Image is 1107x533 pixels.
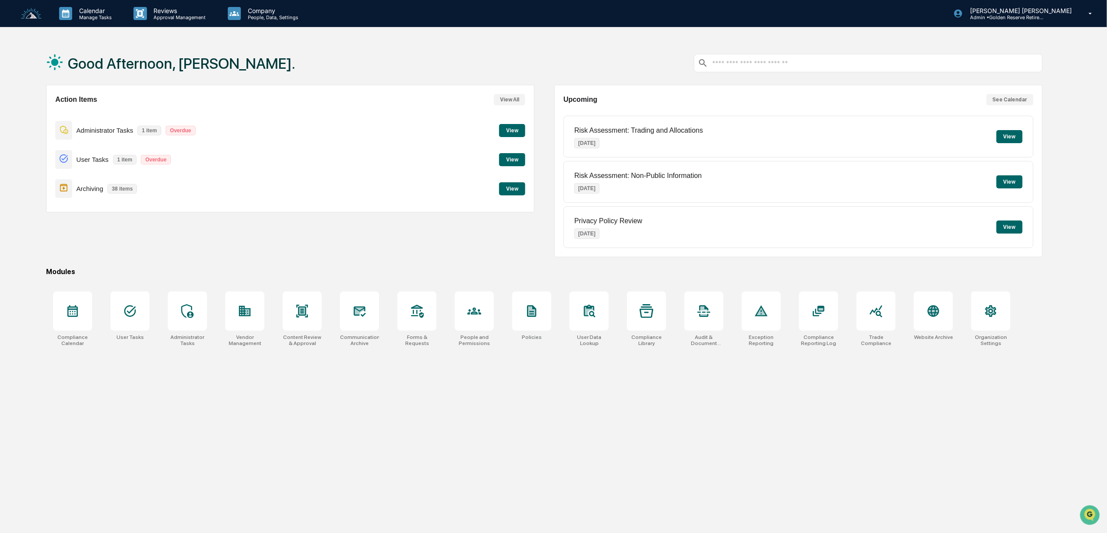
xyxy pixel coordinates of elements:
p: Privacy Policy Review [574,217,642,225]
button: View [499,153,525,166]
p: Reviews [147,7,210,14]
span: Pylon [87,148,105,154]
button: See Calendar [987,94,1034,105]
div: People and Permissions [455,334,494,346]
div: 🗄️ [63,111,70,118]
p: 1 item [137,126,161,135]
iframe: Open customer support [1079,504,1103,528]
p: How can we help? [9,19,158,33]
a: 🗄️Attestations [60,107,111,122]
div: User Tasks [117,334,144,340]
div: Compliance Library [627,334,666,346]
div: Website Archive [914,334,953,340]
p: Administrator Tasks [77,127,133,134]
p: People, Data, Settings [241,14,303,20]
span: Preclearance [17,110,56,119]
div: We're available if you need us! [30,76,110,83]
div: 🔎 [9,127,16,134]
a: 🖐️Preclearance [5,107,60,122]
button: View [997,221,1023,234]
div: Administrator Tasks [168,334,207,346]
p: [DATE] [574,183,600,194]
p: [DATE] [574,138,600,148]
p: Admin • Golden Reserve Retirement [963,14,1044,20]
div: Compliance Calendar [53,334,92,346]
p: Calendar [72,7,116,14]
div: Organization Settings [971,334,1010,346]
h1: Good Afternoon, [PERSON_NAME]. [68,55,295,72]
div: Audit & Document Logs [684,334,724,346]
div: Modules [46,268,1042,276]
p: 38 items [107,184,137,194]
h2: Action Items [55,96,97,104]
p: Approval Management [147,14,210,20]
a: View [499,184,525,192]
div: Start new chat [30,67,143,76]
p: Risk Assessment: Trading and Allocations [574,127,703,134]
img: logo [21,8,42,20]
div: Vendor Management [225,334,264,346]
img: 1746055101610-c473b297-6a78-478c-a979-82029cc54cd1 [9,67,24,83]
div: Content Review & Approval [283,334,322,346]
input: Clear [23,40,143,49]
div: Communications Archive [340,334,379,346]
button: View All [494,94,525,105]
div: Trade Compliance [857,334,896,346]
div: Exception Reporting [742,334,781,346]
a: Powered byPylon [61,147,105,154]
span: Data Lookup [17,127,55,135]
p: Company [241,7,303,14]
button: View [997,130,1023,143]
span: Attestations [72,110,108,119]
p: [PERSON_NAME] [PERSON_NAME] [963,7,1076,14]
p: Overdue [166,126,196,135]
div: 🖐️ [9,111,16,118]
div: Compliance Reporting Log [799,334,838,346]
p: Manage Tasks [72,14,116,20]
button: View [499,182,525,195]
p: 1 item [113,155,137,164]
div: Policies [522,334,542,340]
p: [DATE] [574,228,600,239]
h2: Upcoming [564,96,597,104]
p: Archiving [77,185,103,192]
button: View [499,124,525,137]
div: User Data Lookup [570,334,609,346]
a: 🔎Data Lookup [5,123,58,139]
p: User Tasks [77,156,109,163]
a: View [499,155,525,163]
p: Overdue [141,155,171,164]
button: Start new chat [148,70,158,80]
a: View [499,126,525,134]
p: Risk Assessment: Non-Public Information [574,172,702,180]
div: Forms & Requests [397,334,437,346]
button: View [997,175,1023,188]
